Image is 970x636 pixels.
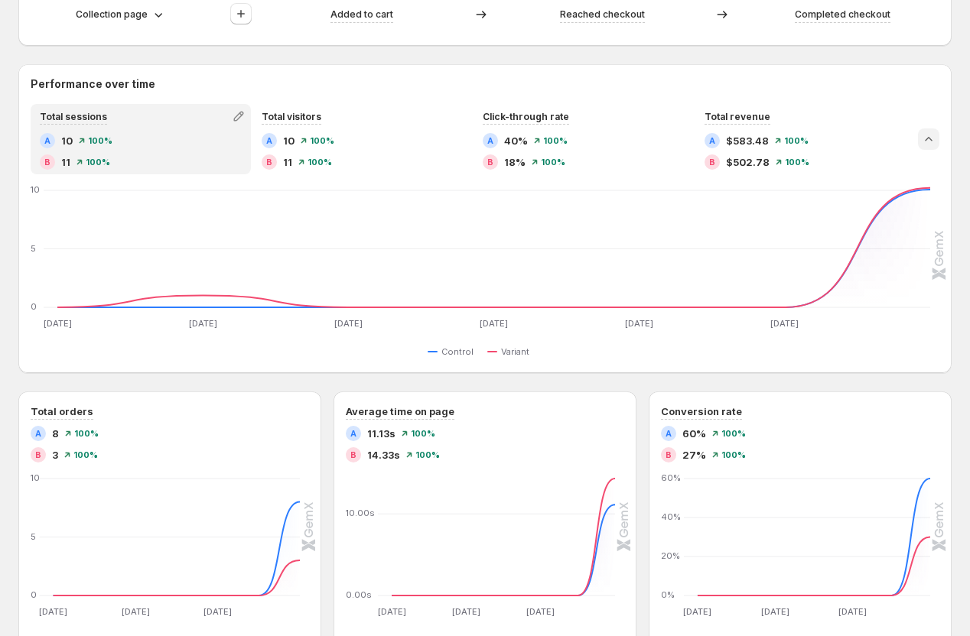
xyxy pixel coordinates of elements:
text: 0 [31,589,37,600]
span: 8 [52,426,59,441]
span: Total revenue [705,111,770,122]
h2: B [350,450,356,459]
p: Reached checkout [560,7,645,22]
text: 5 [31,531,36,542]
span: 100% [541,157,565,167]
text: [DATE] [526,606,555,617]
text: 0.00s [346,589,372,600]
text: 5 [31,243,36,254]
h2: B [266,157,272,167]
p: Collection page [76,7,148,22]
h3: Total orders [31,404,93,419]
h2: B [487,157,493,167]
span: 10 [283,133,295,148]
span: 11 [283,154,292,170]
span: 100% [543,136,568,145]
text: 10 [31,472,40,483]
span: 100% [721,450,746,459]
span: 11 [61,154,70,170]
h2: A [666,429,672,438]
span: 100% [411,429,435,438]
span: 11.13s [367,426,395,441]
h2: Performance over time [31,76,939,92]
span: $502.78 [726,154,770,170]
span: 14.33s [367,447,400,462]
text: 0% [661,589,675,600]
h2: A [44,136,50,145]
span: 100% [86,157,110,167]
span: Control [441,346,474,358]
h2: B [44,157,50,167]
text: 0 [31,301,37,312]
text: [DATE] [452,606,480,617]
span: 10 [61,133,73,148]
text: 10 [31,184,40,195]
text: [DATE] [761,606,789,617]
text: [DATE] [838,606,867,617]
text: [DATE] [770,318,799,329]
span: Total sessions [40,111,107,122]
span: Total visitors [262,111,321,122]
span: 100% [785,157,809,167]
button: Collapse chart [918,128,939,150]
span: 18% [504,154,526,170]
text: [DATE] [189,318,217,329]
text: 10.00s [346,508,375,518]
text: [DATE] [480,318,508,329]
text: [DATE] [334,318,363,329]
span: Click-through rate [483,111,569,122]
text: [DATE] [378,606,406,617]
h2: B [35,450,41,459]
text: [DATE] [683,606,711,617]
span: $583.48 [726,133,769,148]
text: 40% [661,511,681,522]
text: [DATE] [203,606,232,617]
h3: Average time on page [346,404,454,419]
text: [DATE] [122,606,150,617]
h2: B [666,450,672,459]
h2: A [266,136,272,145]
h2: A [487,136,493,145]
span: 100% [74,429,99,438]
span: Variant [501,346,529,358]
span: 3 [52,447,58,462]
h3: Conversion rate [661,404,742,419]
text: 60% [661,472,681,483]
text: [DATE] [39,606,67,617]
h2: A [350,429,356,438]
button: Variant [487,342,535,361]
text: 20% [661,550,680,561]
text: [DATE] [44,318,72,329]
span: 40% [504,133,528,148]
p: Added to cart [330,7,393,22]
button: Control [428,342,480,361]
p: Completed checkout [795,7,890,22]
span: 100% [308,157,332,167]
span: 27% [682,447,706,462]
span: 60% [682,426,706,441]
h2: A [709,136,715,145]
span: 100% [784,136,809,145]
text: [DATE] [625,318,653,329]
span: 100% [721,429,746,438]
h2: B [709,157,715,167]
h2: A [35,429,41,438]
span: 100% [415,450,440,459]
span: 100% [88,136,112,145]
span: 100% [73,450,98,459]
span: 100% [310,136,334,145]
